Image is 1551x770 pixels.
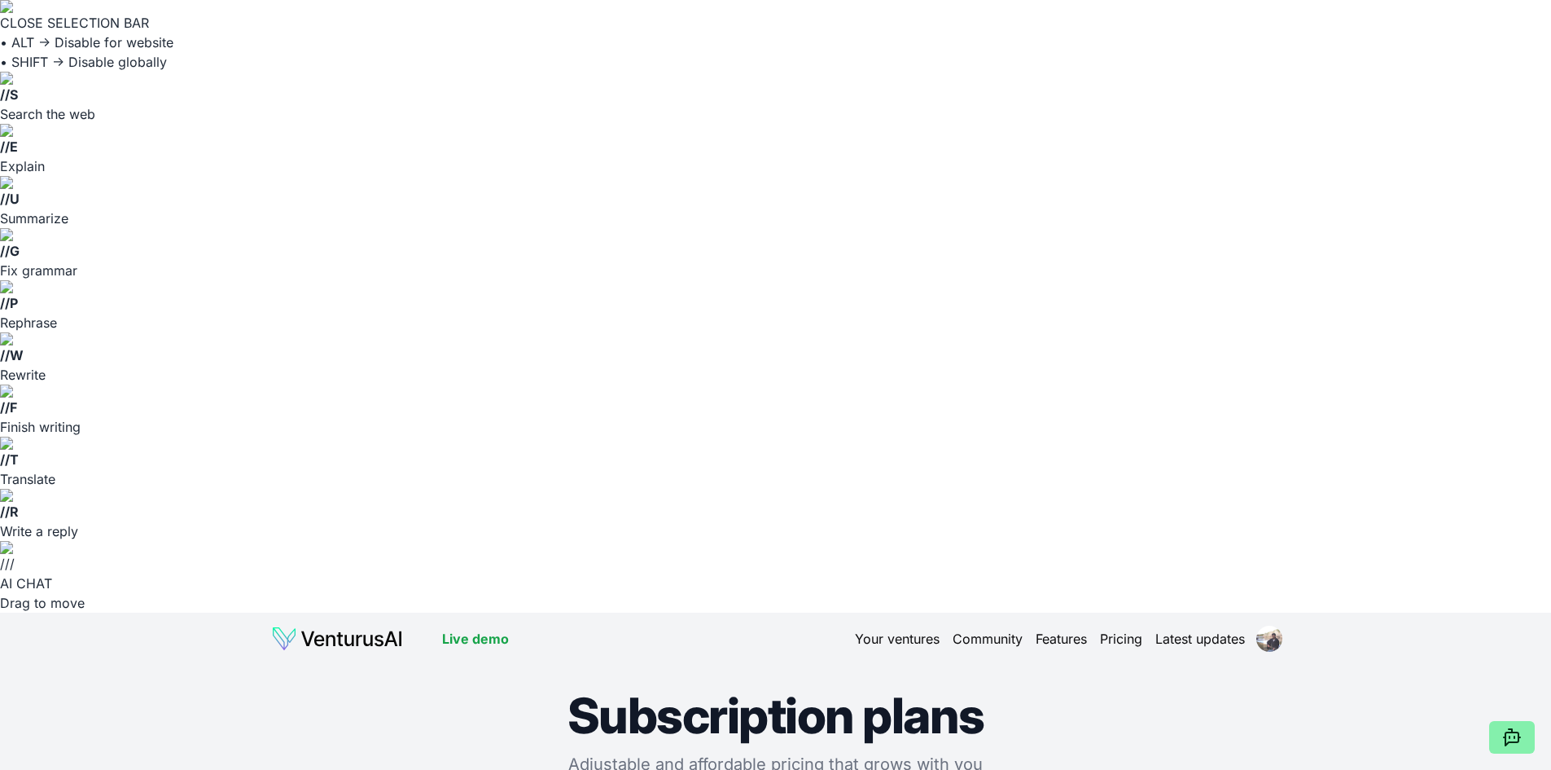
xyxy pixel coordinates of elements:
[953,629,1023,649] a: Community
[271,626,403,652] img: logo
[855,629,940,649] a: Your ventures
[1100,629,1142,649] a: Pricing
[1256,626,1282,652] img: ACg8ocJvIiwHNfwc7YWeYTSTL6SfyONjwmFpCuzNPe3YxiStTmeVs0JRJg=s96-c
[232,691,1320,740] h1: Subscription plans
[442,629,509,649] a: Live demo
[1155,629,1245,649] a: Latest updates
[1036,629,1087,649] a: Features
